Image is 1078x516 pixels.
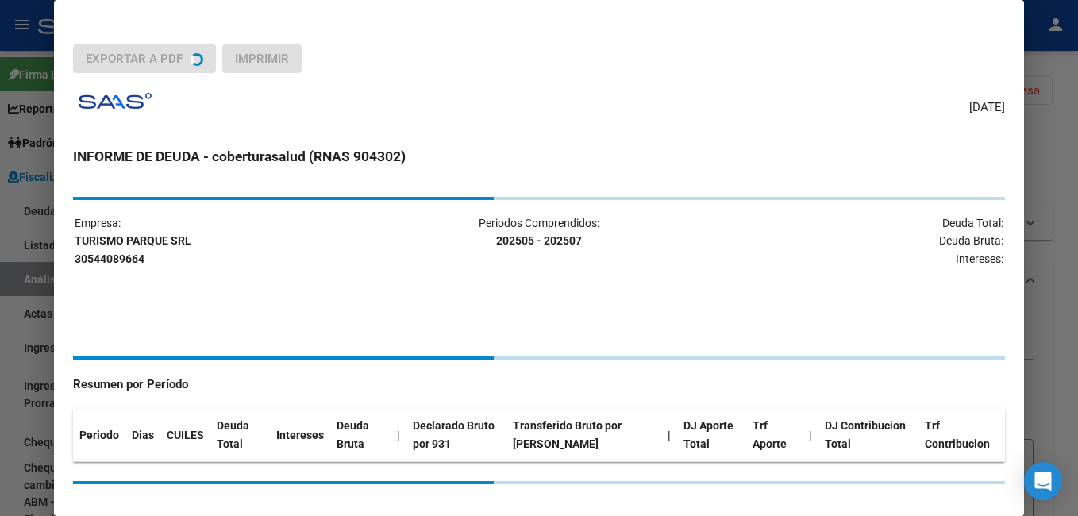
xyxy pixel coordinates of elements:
[86,52,183,66] span: Exportar a PDF
[677,409,746,461] th: DJ Aporte Total
[222,44,302,73] button: Imprimir
[818,409,918,461] th: DJ Contribucion Total
[75,214,383,268] p: Empresa:
[918,409,1005,461] th: Trf Contribucion
[746,409,802,461] th: Trf Aporte
[125,409,160,461] th: Dias
[969,98,1005,117] span: [DATE]
[406,409,506,461] th: Declarado Bruto por 931
[75,234,191,265] strong: TURISMO PARQUE SRL 30544089664
[661,409,677,461] th: |
[695,214,1003,268] p: Deuda Total: Deuda Bruta: Intereses:
[506,409,661,461] th: Transferido Bruto por [PERSON_NAME]
[160,409,210,461] th: CUILES
[1024,462,1062,500] div: Open Intercom Messenger
[391,409,406,461] th: |
[496,234,582,247] strong: 202505 - 202507
[73,44,216,73] button: Exportar a PDF
[210,409,270,461] th: Deuda Total
[73,375,1005,394] h4: Resumen por Período
[385,214,694,251] p: Periodos Comprendidos:
[235,52,289,66] span: Imprimir
[73,146,1005,167] h3: INFORME DE DEUDA - coberturasalud (RNAS 904302)
[803,409,818,461] th: |
[270,409,330,461] th: Intereses
[73,409,125,461] th: Periodo
[330,409,391,461] th: Deuda Bruta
